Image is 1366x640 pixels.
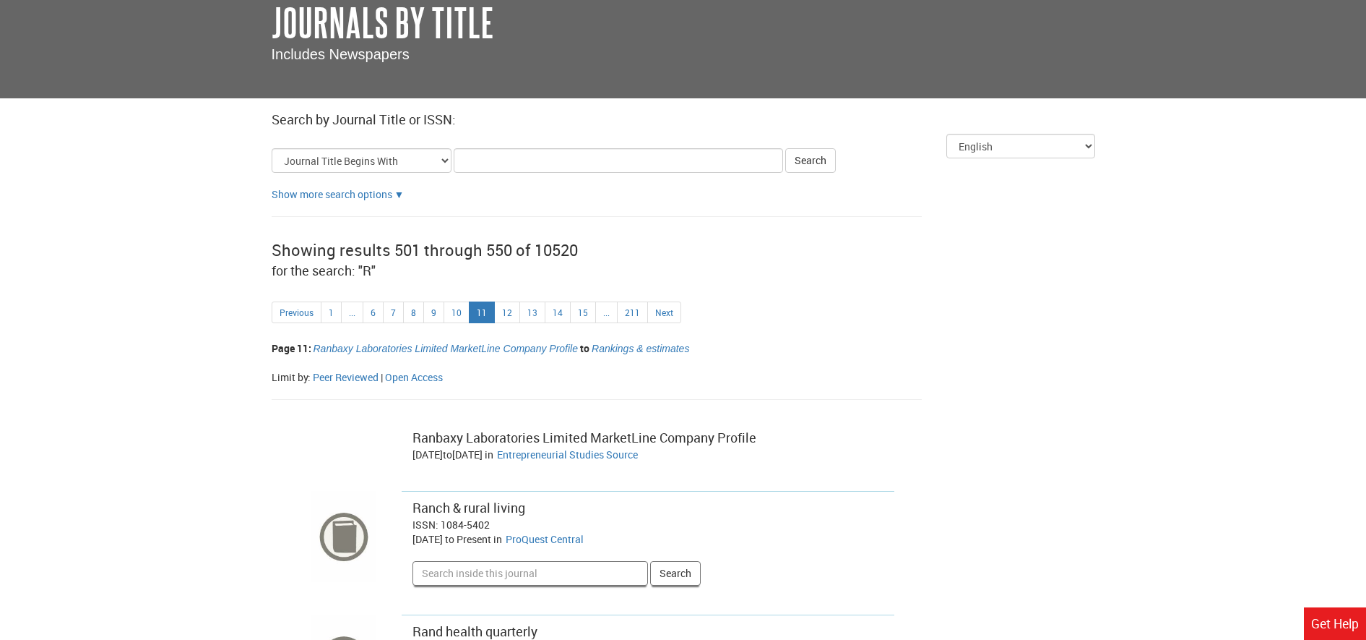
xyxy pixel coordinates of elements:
[493,532,502,546] span: in
[272,302,321,323] a: Previous
[394,187,405,201] a: Show more search options
[650,561,701,586] button: Search
[383,302,404,323] a: 7
[321,302,342,323] a: 1
[423,302,444,323] a: 9
[412,448,497,462] div: [DATE] [DATE]
[272,370,311,384] span: Limit by:
[570,302,596,323] a: 15
[363,302,384,323] a: 6
[272,113,1095,127] h2: Search by Journal Title or ISSN:
[469,302,495,323] a: 11
[272,44,1095,65] p: Includes Newspapers
[381,370,383,384] span: |
[314,343,579,354] span: Ranbaxy Laboratories Limited MarketLine Company Profile
[272,187,392,201] a: Show more search options
[494,302,520,323] a: 12
[580,341,589,355] span: to
[412,532,506,547] div: [DATE]
[412,429,884,448] div: Ranbaxy Laboratories Limited MarketLine Company Profile
[443,448,452,461] span: to
[595,302,618,323] a: ...
[506,532,584,546] a: Go to ProQuest Central
[272,341,311,355] span: Page 11:
[445,532,491,546] span: to Present
[272,239,578,260] span: Showing results 501 through 550 of 10520
[385,370,443,384] a: Filter by peer open access
[785,148,836,173] button: Search
[485,448,493,461] span: in
[545,302,571,323] a: 14
[519,302,545,323] a: 13
[272,262,376,279] span: for the search: "R"
[412,561,648,586] input: Search inside this journal
[592,343,689,354] span: Rankings & estimates
[412,499,884,518] div: Ranch & rural living
[497,448,638,461] a: Go to Entrepreneurial Studies Source
[341,302,363,323] a: ...
[311,491,376,582] img: cover image for: Ranch & rural living
[403,302,424,323] a: 8
[1304,607,1366,640] a: Get Help
[617,302,648,323] a: 211
[444,302,470,323] a: 10
[647,302,681,323] a: Next
[313,370,379,384] a: Filter by peer reviewed
[412,518,884,532] div: ISSN: 1084-5402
